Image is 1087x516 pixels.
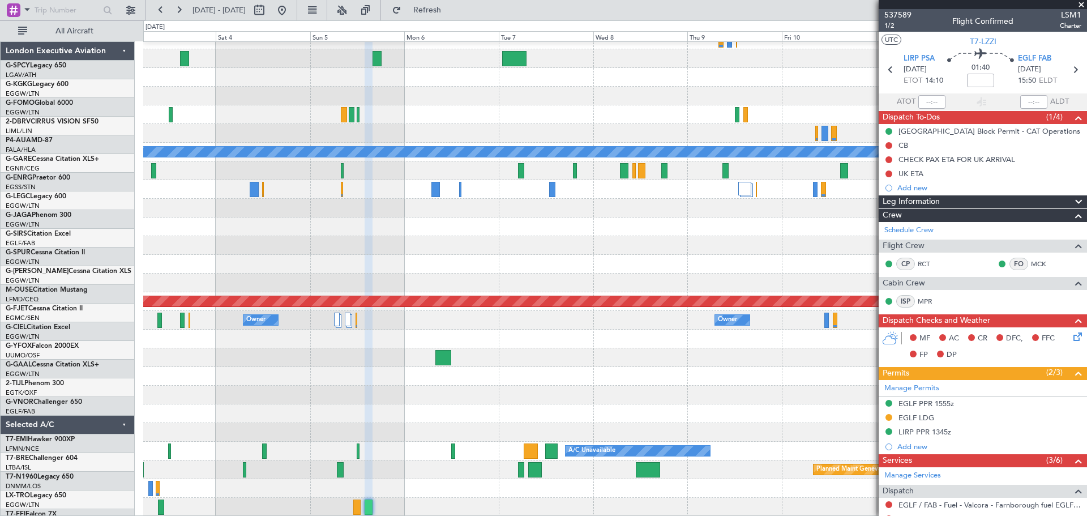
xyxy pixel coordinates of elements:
span: Flight Crew [883,240,925,253]
a: LIML/LIN [6,127,32,135]
div: EGLF PPR 1555z [898,399,954,408]
span: 14:10 [925,75,943,87]
a: EGGW/LTN [6,370,40,378]
a: EGGW/LTN [6,202,40,210]
button: All Aircraft [12,22,123,40]
a: LGAV/ATH [6,71,36,79]
span: 15:50 [1018,75,1036,87]
span: P4-AUA [6,137,31,144]
a: T7-EMIHawker 900XP [6,436,75,443]
a: G-YFOXFalcon 2000EX [6,343,79,349]
a: 2-DBRVCIRRUS VISION SF50 [6,118,99,125]
div: Wed 8 [593,31,688,41]
a: Schedule Crew [884,225,934,236]
span: G-FOMO [6,100,35,106]
a: RCT [918,259,943,269]
span: DP [947,349,957,361]
span: MF [919,333,930,344]
span: Cabin Crew [883,277,925,290]
a: LFMN/NCE [6,445,39,453]
span: Dispatch To-Dos [883,111,940,124]
span: G-GARE [6,156,32,163]
span: LIRP PSA [904,53,935,65]
div: CB [898,140,908,150]
span: G-SIRS [6,231,27,237]
div: CHECK PAX ETA FOR UK ARRIVAL [898,155,1015,164]
a: T7-N1960Legacy 650 [6,474,74,480]
span: EGLF FAB [1018,53,1051,65]
span: Permits [883,367,909,380]
a: EGTK/OXF [6,389,37,397]
a: T7-BREChallenger 604 [6,455,78,462]
div: Thu 9 [687,31,782,41]
span: 2-DBRV [6,118,31,125]
a: G-JAGAPhenom 300 [6,212,71,219]
a: G-LEGCLegacy 600 [6,193,66,200]
div: Add new [897,183,1081,193]
div: ISP [896,295,915,308]
a: G-ENRGPraetor 600 [6,174,70,181]
span: (2/3) [1046,366,1063,378]
a: UUMO/OSF [6,351,40,360]
a: EGSS/STN [6,183,36,191]
div: LIRP PPR 1345z [898,427,951,437]
a: EGLF/FAB [6,407,35,416]
span: ALDT [1050,96,1069,108]
span: G-[PERSON_NAME] [6,268,69,275]
a: G-GARECessna Citation XLS+ [6,156,99,163]
div: EGLF LDG [898,413,934,423]
a: LFMD/CEQ [6,295,38,304]
a: MPR [918,296,943,306]
div: Sun 5 [310,31,405,41]
span: G-ENRG [6,174,32,181]
span: G-SPCY [6,62,30,69]
span: M-OUSE [6,287,33,293]
a: EGNR/CEG [6,164,40,173]
span: Leg Information [883,195,940,208]
span: FP [919,349,928,361]
span: CR [978,333,987,344]
a: G-FOMOGlobal 6000 [6,100,73,106]
a: G-VNORChallenger 650 [6,399,82,406]
span: Dispatch [883,485,914,498]
span: 2-TIJL [6,380,24,387]
a: 2-TIJLPhenom 300 [6,380,64,387]
a: EGMC/SEN [6,314,40,322]
div: Owner [246,312,266,329]
span: T7-LZZI [970,36,996,48]
span: G-SPUR [6,249,31,256]
a: EGGW/LTN [6,108,40,117]
div: Owner [718,312,737,329]
a: EGGW/LTN [6,501,40,509]
span: All Aircraft [29,27,119,35]
a: M-OUSECitation Mustang [6,287,88,293]
span: LX-TRO [6,492,30,499]
span: Refresh [404,6,451,14]
span: G-KGKG [6,81,32,88]
span: LSM1 [1060,9,1081,21]
span: Dispatch Checks and Weather [883,314,990,327]
span: (1/4) [1046,111,1063,123]
a: LTBA/ISL [6,463,31,472]
input: --:-- [918,95,945,109]
span: ATOT [897,96,915,108]
span: T7-BRE [6,455,29,462]
span: G-JAGA [6,212,32,219]
span: FFC [1042,333,1055,344]
a: EGGW/LTN [6,89,40,98]
input: Trip Number [35,2,100,19]
a: DNMM/LOS [6,482,41,491]
a: G-FJETCessna Citation II [6,305,83,312]
span: G-FJET [6,305,28,312]
span: DFC, [1006,333,1023,344]
span: Crew [883,209,902,222]
a: G-SPCYLegacy 650 [6,62,66,69]
span: ETOT [904,75,922,87]
a: P4-AUAMD-87 [6,137,53,144]
div: Tue 7 [499,31,593,41]
div: Add new [897,442,1081,451]
a: Manage Permits [884,383,939,394]
a: EGLF / FAB - Fuel - Valcora - Farnborough fuel EGLF / FAB [898,500,1081,510]
a: EGGW/LTN [6,258,40,266]
button: UTC [881,35,901,45]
